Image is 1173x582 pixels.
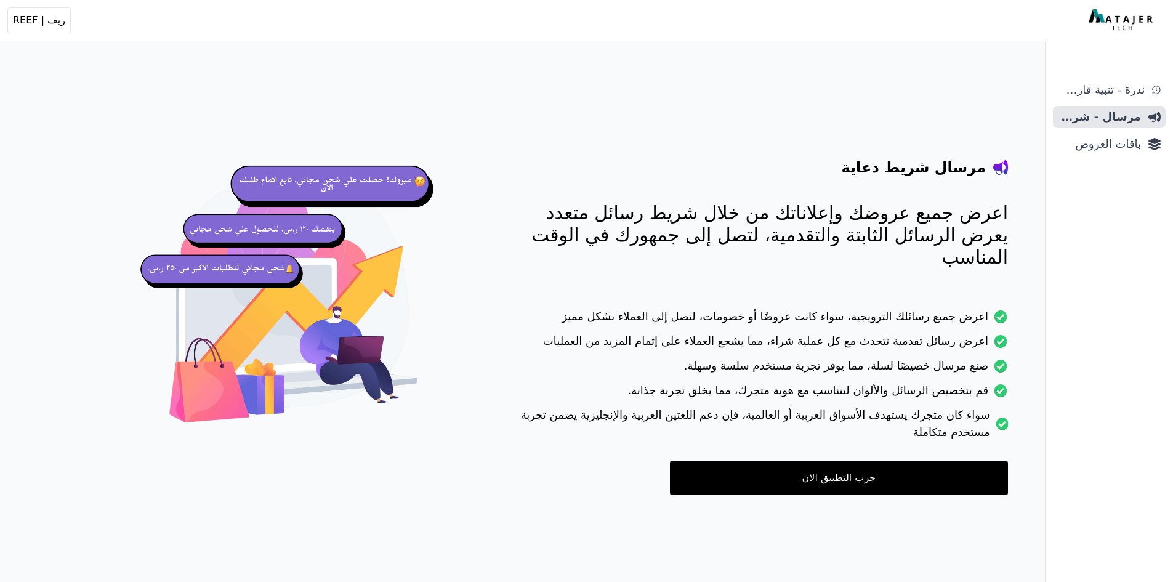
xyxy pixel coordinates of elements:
img: hero [136,148,451,463]
li: سواء كان متجرك يستهدف الأسواق العربية أو العالمية، فإن دعم اللغتين العربية والإنجليزية يضمن تجربة... [501,406,1008,448]
li: اعرض رسائل تقدمية تتحدث مع كل عملية شراء، مما يشجع العملاء على إتمام المزيد من العمليات [501,333,1008,357]
li: صنع مرسال خصيصًا لسلة، مما يوفر تجربة مستخدم سلسة وسهلة. [501,357,1008,382]
a: ندرة - تنبية قارب علي النفاذ [1053,79,1166,101]
span: ندرة - تنبية قارب علي النفاذ [1058,81,1145,99]
img: MatajerTech Logo [1089,9,1156,31]
p: اعرض جميع عروضك وإعلاناتك من خلال شريط رسائل متعدد يعرض الرسائل الثابتة والتقدمية، لتصل إلى جمهور... [501,202,1008,269]
h4: مرسال شريط دعاية [842,158,986,177]
button: ريف | REEF [7,7,71,33]
li: اعرض جميع رسائلك الترويجية، سواء كانت عروضًا أو خصومات، لتصل إلى العملاء بشكل مميز [501,308,1008,333]
a: مرسال - شريط دعاية [1053,106,1166,128]
a: باقات العروض [1053,133,1166,155]
span: ريف | REEF [13,13,65,28]
span: باقات العروض [1058,135,1141,153]
a: جرب التطبيق الان [670,461,1008,495]
li: قم بتخصيص الرسائل والألوان لتتناسب مع هوية متجرك، مما يخلق تجربة جذابة. [501,382,1008,406]
span: مرسال - شريط دعاية [1058,108,1141,126]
